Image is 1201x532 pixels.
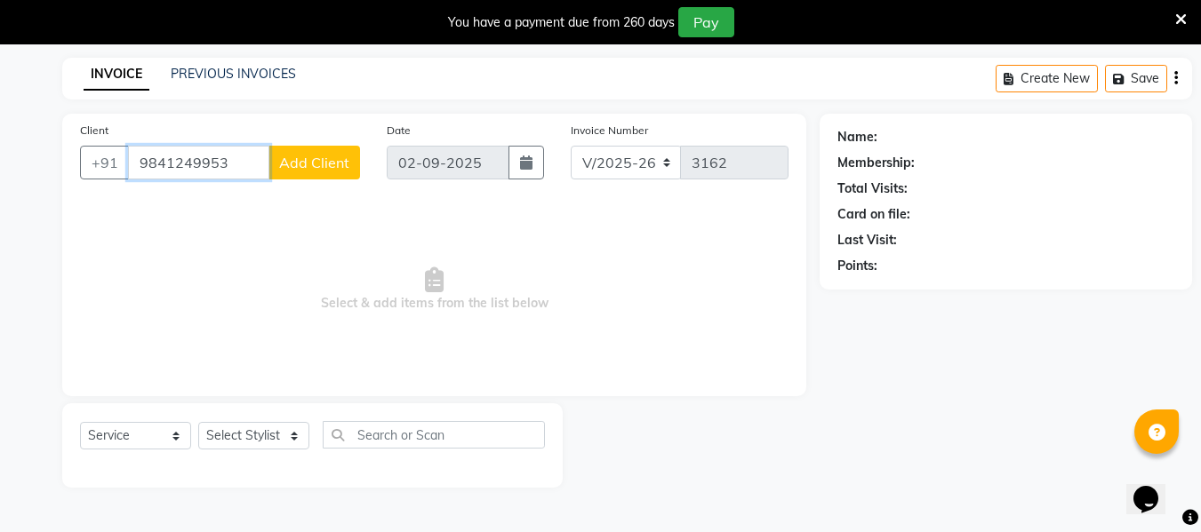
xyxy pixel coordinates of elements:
[837,231,897,250] div: Last Visit:
[84,59,149,91] a: INVOICE
[448,13,675,32] div: You have a payment due from 260 days
[837,128,877,147] div: Name:
[80,123,108,139] label: Client
[80,146,130,179] button: +91
[323,421,545,449] input: Search or Scan
[268,146,360,179] button: Add Client
[837,257,877,275] div: Points:
[837,179,908,198] div: Total Visits:
[387,123,411,139] label: Date
[996,65,1098,92] button: Create New
[837,205,910,224] div: Card on file:
[128,146,269,179] input: Search by Name/Mobile/Email/Code
[80,201,789,378] span: Select & add items from the list below
[571,123,648,139] label: Invoice Number
[1105,65,1167,92] button: Save
[678,7,734,37] button: Pay
[1126,461,1183,514] iframe: chat widget
[279,154,349,171] span: Add Client
[837,154,915,172] div: Membership:
[171,66,296,82] a: PREVIOUS INVOICES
